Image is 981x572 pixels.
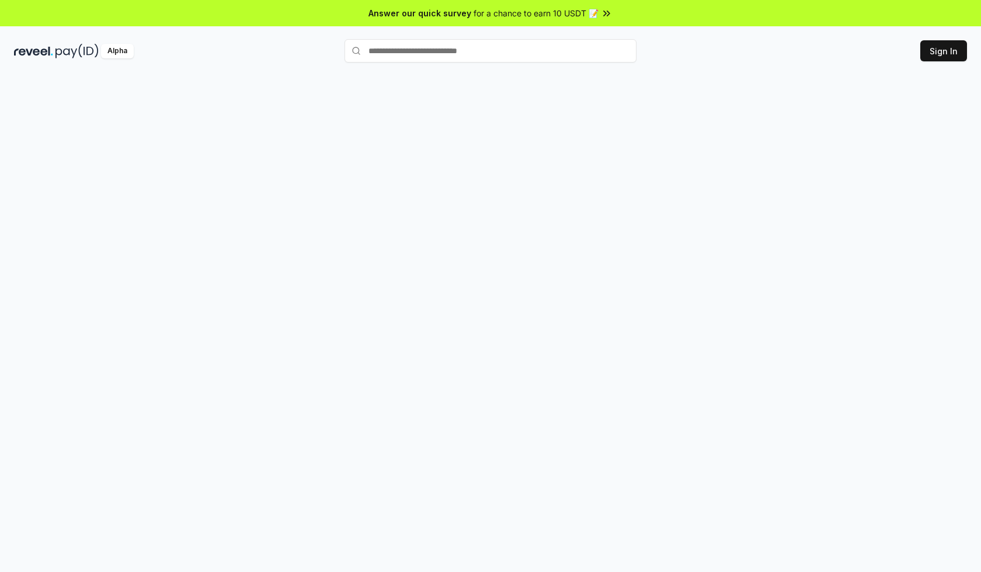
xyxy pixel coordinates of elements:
[920,40,967,61] button: Sign In
[368,7,471,19] span: Answer our quick survey
[101,44,134,58] div: Alpha
[55,44,99,58] img: pay_id
[14,44,53,58] img: reveel_dark
[474,7,599,19] span: for a chance to earn 10 USDT 📝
